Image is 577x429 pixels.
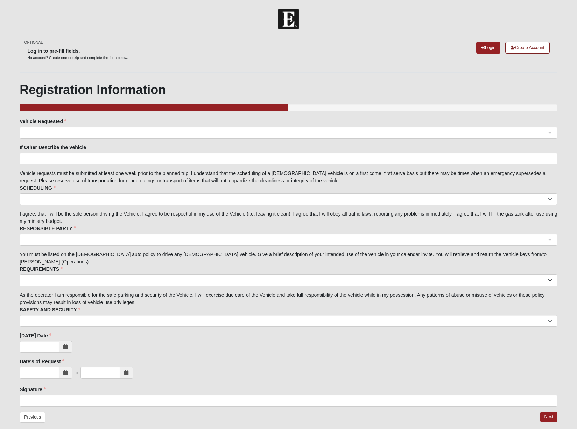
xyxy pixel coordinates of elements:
a: Login [476,42,500,54]
div: to [74,367,78,379]
label: RESPONSIBLE PARTY [20,225,76,232]
label: If Other Describe the Vehicle [20,144,86,151]
fieldset: Vehicle requests must be submitted at least one week prior to the planned trip. I understand that... [20,118,557,412]
a: Create Account [505,42,550,54]
label: REQUIREMENTS [20,266,63,273]
label: SCHEDULING [20,184,56,191]
label: [DATE] Date [20,332,51,339]
small: OPTIONAL [24,40,43,45]
h1: Registration Information [20,82,557,97]
img: Church of Eleven22 Logo [278,9,299,29]
h6: Log in to pre-fill fields. [27,48,128,54]
a: Next [540,412,557,422]
a: Previous [20,412,45,423]
label: Vehicle Requested [20,118,66,125]
p: No account? Create one or skip and complete the form below. [27,55,128,61]
label: Signature [20,386,46,393]
label: Date's of Request [20,358,64,365]
label: SAFETY AND SECURITY [20,306,80,313]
